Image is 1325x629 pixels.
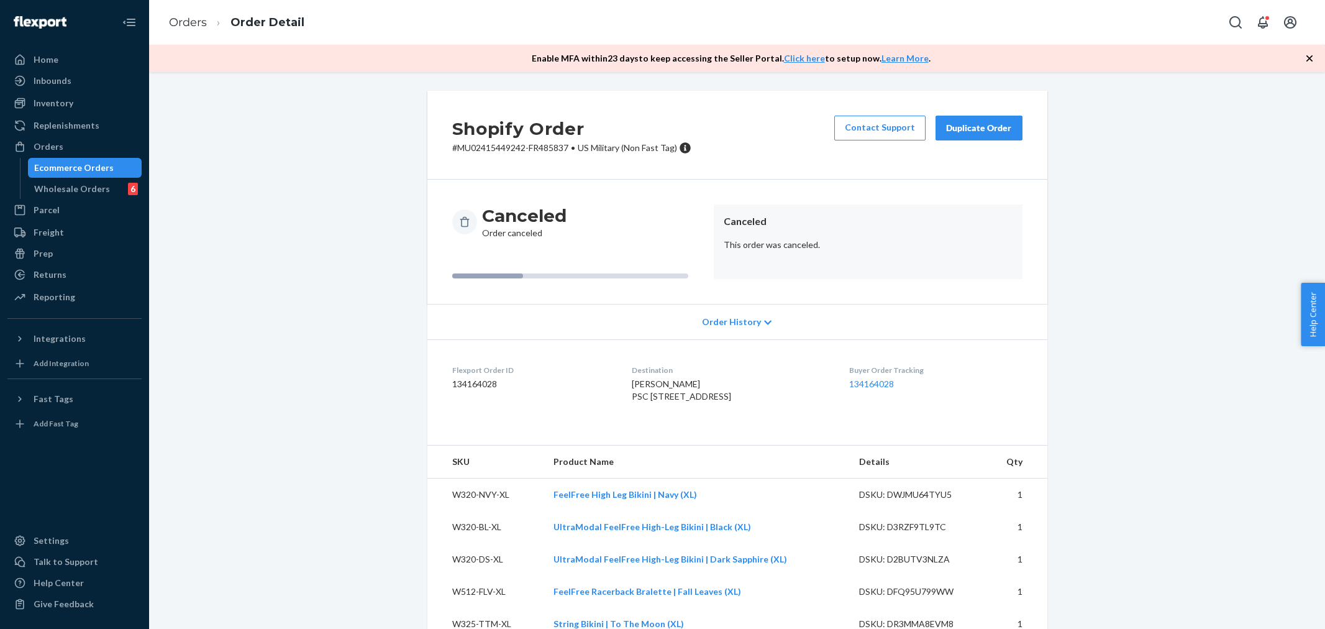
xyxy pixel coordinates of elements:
a: Add Integration [7,354,142,374]
th: Qty [986,446,1047,479]
ol: breadcrumbs [159,4,314,41]
p: Enable MFA within 23 days to keep accessing the Seller Portal. to setup now. . [532,52,931,65]
button: Integrations [7,329,142,349]
a: Orders [169,16,207,29]
a: FeelFree High Leg Bikini | Navy (XL) [553,489,697,500]
a: Orders [7,137,142,157]
a: Prep [7,244,142,264]
p: # MU02415449242-FR485837 [452,142,691,154]
a: Help Center [7,573,142,593]
a: Parcel [7,200,142,220]
iframe: Opens a widget where you can chat to one of our agents [1246,592,1313,623]
span: US Military (Non Fast Tag) [578,142,677,153]
td: W320-NVY-XL [427,479,544,512]
td: 1 [986,479,1047,512]
div: Home [34,53,58,66]
span: Order History [702,316,761,328]
div: Returns [34,269,66,281]
a: Wholesale Orders6 [28,179,142,199]
div: DSKU: DWJMU64TYU5 [859,489,976,501]
a: Returns [7,265,142,285]
a: Ecommerce Orders [28,158,142,178]
div: Wholesale Orders [34,183,110,195]
div: Replenishments [34,119,99,132]
button: Give Feedback [7,594,142,614]
a: Order Detail [230,16,304,29]
a: Learn More [881,53,929,63]
div: Orders [34,140,63,153]
a: 134164028 [849,379,894,389]
a: UltraModal FeelFree High-Leg Bikini | Black (XL) [553,521,751,532]
div: Reporting [34,291,75,303]
div: Add Fast Tag [34,418,78,429]
a: Home [7,50,142,70]
div: Duplicate Order [946,122,1012,134]
th: Product Name [544,446,849,479]
a: FeelFree Racerback Bralette | Fall Leaves (XL) [553,586,741,597]
td: W512-FLV-XL [427,576,544,608]
button: Help Center [1301,283,1325,346]
button: Open Search Box [1223,10,1248,35]
div: Order canceled [482,204,567,239]
div: Ecommerce Orders [34,162,114,174]
div: DSKU: D3RZF9TL9TC [859,521,976,533]
a: Click here [784,53,825,63]
h2: Shopify Order [452,116,691,142]
div: Help Center [34,577,84,589]
button: Open account menu [1278,10,1303,35]
a: Add Fast Tag [7,414,142,434]
p: This order was canceled. [724,239,1013,251]
div: Prep [34,247,53,260]
a: Replenishments [7,116,142,135]
div: Inventory [34,97,73,109]
div: Integrations [34,333,86,345]
div: Freight [34,226,64,239]
h3: Canceled [482,204,567,227]
a: Inbounds [7,71,142,91]
a: Settings [7,531,142,551]
a: Inventory [7,93,142,113]
td: 1 [986,511,1047,543]
a: String Bikini | To The Moon (XL) [553,618,684,629]
button: Fast Tags [7,389,142,409]
td: W320-BL-XL [427,511,544,543]
a: Freight [7,223,142,242]
a: UltraModal FeelFree High-Leg Bikini | Dark Sapphire (XL) [553,554,787,564]
button: Open notifications [1250,10,1275,35]
div: Talk to Support [34,556,98,568]
button: Close Navigation [117,10,142,35]
span: [PERSON_NAME] PSC [STREET_ADDRESS] [632,379,731,402]
div: Inbounds [34,75,71,87]
a: Contact Support [834,116,926,140]
td: W320-DS-XL [427,543,544,576]
div: DSKU: DFQ95U799WW [859,585,976,598]
dt: Destination [632,365,829,375]
span: • [571,142,575,153]
header: Canceled [724,214,1013,229]
div: Add Integration [34,358,89,369]
div: Settings [34,535,69,547]
a: Reporting [7,287,142,307]
td: 1 [986,543,1047,576]
div: Fast Tags [34,393,73,405]
button: Duplicate Order [936,116,1022,140]
dt: Buyer Order Tracking [849,365,1022,375]
div: 6 [128,183,138,195]
th: Details [849,446,986,479]
img: Flexport logo [14,16,66,29]
div: Parcel [34,204,60,216]
dt: Flexport Order ID [452,365,612,375]
div: Give Feedback [34,598,94,610]
dd: 134164028 [452,378,612,390]
th: SKU [427,446,544,479]
button: Talk to Support [7,552,142,572]
td: 1 [986,576,1047,608]
div: DSKU: D2BUTV3NLZA [859,553,976,566]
